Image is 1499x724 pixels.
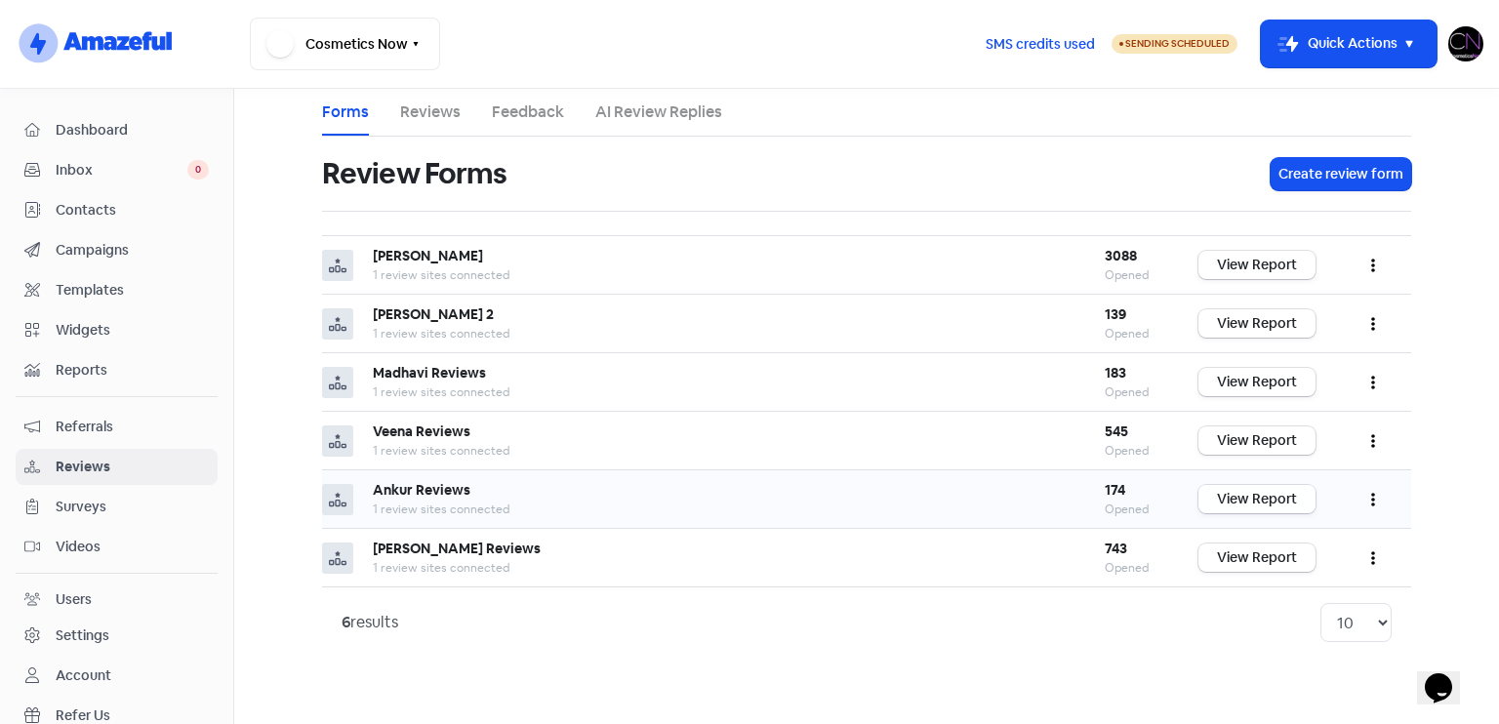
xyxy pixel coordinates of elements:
[969,32,1112,53] a: SMS credits used
[1198,543,1316,572] a: View Report
[373,481,470,499] b: Ankur Reviews
[16,352,218,388] a: Reports
[1105,325,1159,342] div: Opened
[1198,251,1316,279] a: View Report
[373,443,509,459] span: 1 review sites connected
[342,612,350,632] strong: 6
[373,384,509,400] span: 1 review sites connected
[16,529,218,565] a: Videos
[56,320,209,341] span: Widgets
[1105,305,1126,323] b: 139
[16,618,218,654] a: Settings
[56,200,209,221] span: Contacts
[16,658,218,694] a: Account
[373,326,509,342] span: 1 review sites connected
[56,589,92,610] div: Users
[1105,481,1125,499] b: 174
[1105,442,1159,460] div: Opened
[187,160,209,180] span: 0
[1261,20,1437,67] button: Quick Actions
[16,312,218,348] a: Widgets
[986,34,1095,55] span: SMS credits used
[16,152,218,188] a: Inbox 0
[250,18,440,70] button: Cosmetics Now
[56,625,109,646] div: Settings
[492,101,564,124] a: Feedback
[1112,32,1237,56] a: Sending Scheduled
[16,409,218,445] a: Referrals
[1271,158,1411,190] button: Create review form
[56,537,209,557] span: Videos
[1105,540,1127,557] b: 743
[56,280,209,301] span: Templates
[1105,364,1126,382] b: 183
[342,611,398,634] div: results
[1198,309,1316,338] a: View Report
[1198,426,1316,455] a: View Report
[16,232,218,268] a: Campaigns
[16,192,218,228] a: Contacts
[56,160,187,181] span: Inbox
[16,489,218,525] a: Surveys
[56,417,209,437] span: Referrals
[400,101,461,124] a: Reviews
[56,457,209,477] span: Reviews
[373,502,509,517] span: 1 review sites connected
[16,582,218,618] a: Users
[1105,247,1137,264] b: 3088
[1448,26,1483,61] img: User
[56,240,209,261] span: Campaigns
[373,267,509,283] span: 1 review sites connected
[322,142,506,205] h1: Review Forms
[373,422,470,440] b: Veena Reviews
[1105,266,1159,284] div: Opened
[373,560,509,576] span: 1 review sites connected
[1417,646,1479,704] iframe: chat widget
[373,364,486,382] b: Madhavi Reviews
[1198,368,1316,396] a: View Report
[16,112,218,148] a: Dashboard
[1105,501,1159,518] div: Opened
[595,101,722,124] a: AI Review Replies
[56,120,209,141] span: Dashboard
[56,360,209,381] span: Reports
[373,305,494,323] b: [PERSON_NAME] 2
[1105,559,1159,577] div: Opened
[373,540,541,557] b: [PERSON_NAME] Reviews
[16,272,218,308] a: Templates
[1198,485,1316,513] a: View Report
[56,665,111,686] div: Account
[1125,37,1230,50] span: Sending Scheduled
[1105,383,1159,401] div: Opened
[16,449,218,485] a: Reviews
[373,247,483,264] b: [PERSON_NAME]
[322,101,369,124] a: Forms
[56,497,209,517] span: Surveys
[1105,422,1128,440] b: 545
